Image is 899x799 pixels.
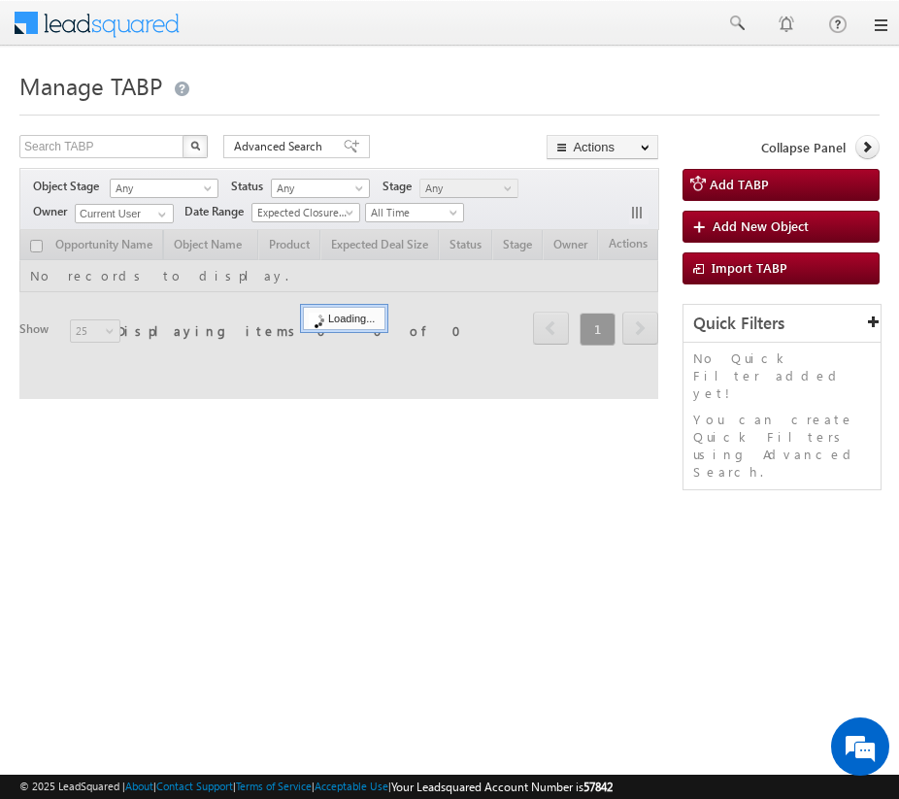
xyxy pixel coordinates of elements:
[75,204,174,223] input: Type to Search
[33,178,107,195] span: Object Stage
[547,135,658,159] button: Actions
[383,178,419,195] span: Stage
[419,179,518,198] a: Any
[420,180,513,197] span: Any
[125,780,153,792] a: About
[683,305,881,343] div: Quick Filters
[693,350,871,402] p: No Quick Filter added yet!
[271,179,370,198] a: Any
[272,180,364,197] span: Any
[761,139,846,156] span: Collapse Panel
[391,780,613,794] span: Your Leadsquared Account Number is
[19,778,613,796] span: © 2025 LeadSquared | | | | |
[236,780,312,792] a: Terms of Service
[583,780,613,794] span: 57842
[156,780,233,792] a: Contact Support
[712,259,787,276] span: Import TABP
[231,178,271,195] span: Status
[251,203,360,222] a: Expected Closure Date
[234,138,328,155] span: Advanced Search
[110,179,218,198] a: Any
[148,205,172,224] a: Show All Items
[365,203,464,222] a: All Time
[693,411,871,481] p: You can create Quick Filters using Advanced Search.
[713,217,809,234] span: Add New Object
[190,141,200,150] img: Search
[19,70,162,101] span: Manage TABP
[710,176,769,192] span: Add TABP
[184,203,251,220] span: Date Range
[303,307,385,330] div: Loading...
[252,204,353,221] span: Expected Closure Date
[111,180,212,197] span: Any
[315,780,388,792] a: Acceptable Use
[33,203,75,220] span: Owner
[366,204,458,221] span: All Time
